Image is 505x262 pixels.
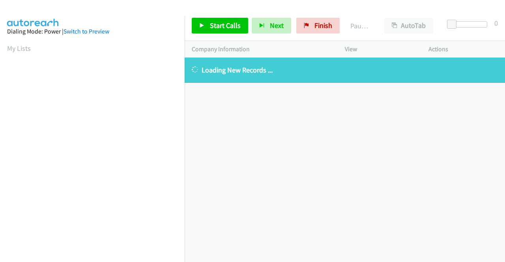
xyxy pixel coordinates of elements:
a: Finish [296,18,340,33]
p: Actions [428,45,498,54]
span: Finish [314,21,332,30]
span: Start Calls [210,21,241,30]
p: View [345,45,414,54]
p: Loading New Records ... [192,65,498,75]
button: AutoTab [384,18,433,33]
a: Switch to Preview [64,28,109,35]
span: Next [270,21,284,30]
div: Delay between calls (in seconds) [451,21,487,28]
a: Start Calls [192,18,248,33]
p: Paused [350,20,370,31]
p: Company Information [192,45,331,54]
button: Next [252,18,291,33]
a: My Lists [7,44,31,53]
div: Dialing Mode: Power | [7,27,178,36]
div: 0 [494,18,498,28]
